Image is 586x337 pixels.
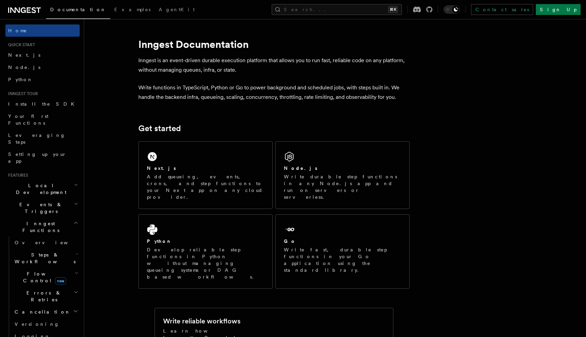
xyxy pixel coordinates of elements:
[275,214,410,289] a: GoWrite fast, durable step functions in your Go application using the standard library.
[5,220,73,234] span: Inngest Functions
[138,214,273,289] a: PythonDevelop reliable step functions in Python without managing queueing systems or DAG based wo...
[138,83,410,102] p: Write functions in TypeScript, Python or Go to power background and scheduled jobs, with steps bu...
[444,5,460,14] button: Toggle dark mode
[12,270,75,284] span: Flow Control
[12,251,76,265] span: Steps & Workflows
[284,173,401,200] p: Write durable step functions in any Node.js app and run on servers or serverless.
[163,316,240,326] h2: Write reliable workflows
[55,277,66,285] span: new
[12,306,80,318] button: Cancellation
[5,173,28,178] span: Features
[8,77,33,82] span: Python
[284,165,317,172] h2: Node.js
[388,6,398,13] kbd: ⌘K
[12,236,80,249] a: Overview
[536,4,581,15] a: Sign Up
[46,2,110,19] a: Documentation
[114,7,151,12] span: Examples
[138,124,181,133] a: Get started
[138,38,410,50] h1: Inngest Documentation
[8,101,78,107] span: Install the SDK
[5,129,80,148] a: Leveraging Steps
[50,7,106,12] span: Documentation
[8,52,40,58] span: Next.js
[5,201,74,215] span: Events & Triggers
[147,238,172,245] h2: Python
[12,287,80,306] button: Errors & Retries
[8,132,65,145] span: Leveraging Steps
[5,98,80,110] a: Install the SDK
[155,2,199,18] a: AgentKit
[5,49,80,61] a: Next.js
[159,7,195,12] span: AgentKit
[5,42,35,48] span: Quick start
[272,4,402,15] button: Search...⌘K
[8,152,66,164] span: Setting up your app
[15,321,59,327] span: Versioning
[471,4,533,15] a: Contact sales
[5,198,80,217] button: Events & Triggers
[138,141,273,209] a: Next.jsAdd queueing, events, crons, and step functions to your Next app on any cloud provider.
[275,141,410,209] a: Node.jsWrite durable step functions in any Node.js app and run on servers or serverless.
[12,289,74,303] span: Errors & Retries
[147,165,176,172] h2: Next.js
[147,246,264,280] p: Develop reliable step functions in Python without managing queueing systems or DAG based workflows.
[5,179,80,198] button: Local Development
[5,148,80,167] a: Setting up your app
[284,246,401,273] p: Write fast, durable step functions in your Go application using the standard library.
[5,91,38,96] span: Inngest tour
[8,27,27,34] span: Home
[5,110,80,129] a: Your first Functions
[5,61,80,73] a: Node.js
[5,217,80,236] button: Inngest Functions
[5,24,80,37] a: Home
[12,249,80,268] button: Steps & Workflows
[5,182,74,196] span: Local Development
[15,240,84,245] span: Overview
[138,56,410,75] p: Inngest is an event-driven durable execution platform that allows you to run fast, reliable code ...
[284,238,296,245] h2: Go
[8,113,48,126] span: Your first Functions
[12,268,80,287] button: Flow Controlnew
[12,318,80,330] a: Versioning
[12,308,71,315] span: Cancellation
[147,173,264,200] p: Add queueing, events, crons, and step functions to your Next app on any cloud provider.
[110,2,155,18] a: Examples
[8,65,40,70] span: Node.js
[5,73,80,86] a: Python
